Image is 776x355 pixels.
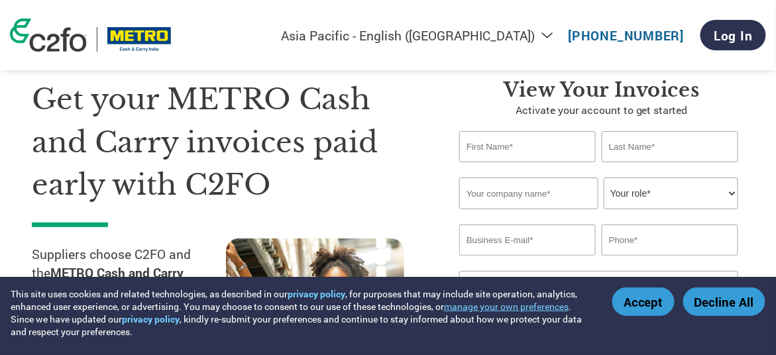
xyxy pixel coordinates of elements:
a: Log In [700,20,766,50]
div: Invalid company name or company name is too long [459,211,738,219]
div: Inavlid Phone Number [602,257,738,266]
div: Invalid last name or last name is too long [602,164,738,172]
input: Last Name* [602,131,738,162]
h1: Get your METRO Cash and Carry invoices paid early with C2FO [32,78,419,207]
a: privacy policy [122,313,180,325]
a: [PHONE_NUMBER] [569,27,685,44]
input: Your company name* [459,177,598,209]
div: Inavlid Email Address [459,257,596,266]
input: First Name* [459,131,596,162]
div: This site uses cookies and related technologies, as described in our , for purposes that may incl... [11,287,593,338]
div: Invalid first name or first name is too long [459,164,596,172]
button: Decline All [683,287,765,316]
select: Title/Role [604,177,738,209]
a: privacy policy [288,287,345,300]
input: Invalid Email format [459,225,596,256]
img: c2fo logo [10,19,87,52]
button: manage your own preferences [444,300,569,313]
h3: View your invoices [459,78,744,102]
input: Phone* [602,225,738,256]
p: Activate your account to get started [459,102,744,118]
img: METRO Cash and Carry [107,27,171,52]
strong: METRO Cash and Carry Early Payment Programme [32,264,187,300]
button: Accept [612,287,675,316]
